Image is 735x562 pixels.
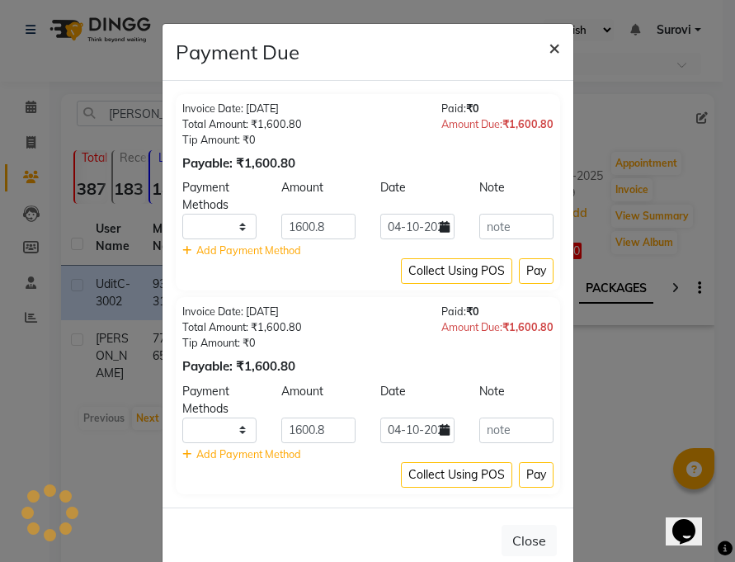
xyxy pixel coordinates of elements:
[519,462,554,488] button: Pay
[466,305,479,318] span: ₹0
[502,525,557,556] button: Close
[281,214,356,239] input: Amount
[182,116,302,132] div: Total Amount: ₹1,600.80
[170,179,269,214] div: Payment Methods
[549,35,560,59] span: ×
[170,383,269,418] div: Payment Methods
[182,319,302,335] div: Total Amount: ₹1,600.80
[441,304,554,319] div: Paid:
[535,24,573,70] button: Close
[368,179,467,214] div: Date
[502,117,554,130] span: ₹1,600.80
[467,383,566,418] div: Note
[182,154,302,173] div: Payable: ₹1,600.80
[502,320,554,333] span: ₹1,600.80
[368,383,467,418] div: Date
[182,335,302,351] div: Tip Amount: ₹0
[269,383,368,418] div: Amount
[176,37,299,67] h4: Payment Due
[182,357,302,376] div: Payable: ₹1,600.80
[182,101,302,116] div: Invoice Date: [DATE]
[401,258,512,284] button: Collect Using POS
[441,116,554,132] div: Amount Due:
[519,258,554,284] button: Pay
[479,214,554,239] input: note
[196,243,301,257] span: Add Payment Method
[269,179,368,214] div: Amount
[182,132,302,148] div: Tip Amount: ₹0
[441,319,554,335] div: Amount Due:
[466,102,479,115] span: ₹0
[196,447,301,460] span: Add Payment Method
[182,304,302,319] div: Invoice Date: [DATE]
[380,418,455,443] input: yyyy-mm-dd
[441,101,554,116] div: Paid:
[666,496,719,545] iframe: chat widget
[479,418,554,443] input: note
[467,179,566,214] div: Note
[380,214,455,239] input: yyyy-mm-dd
[281,418,356,443] input: Amount
[401,462,512,488] button: Collect Using POS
